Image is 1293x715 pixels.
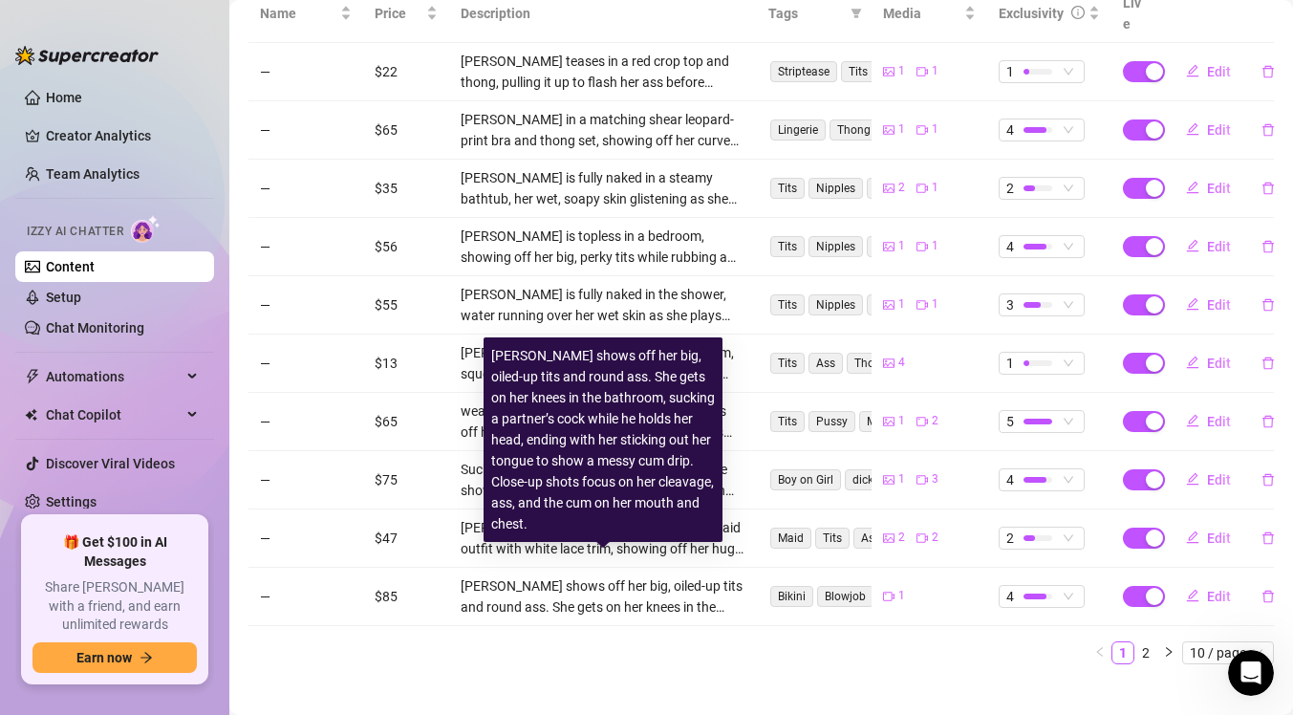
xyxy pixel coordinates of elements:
div: Close [335,8,370,42]
span: 1 [898,237,905,255]
a: Settings [46,494,97,509]
span: edit [1186,472,1199,486]
div: wearing a sheer leopard-print bra that shows off her big tits and hard nipples. She spreads her l... [461,401,745,443]
h1: Help [167,9,219,41]
span: Masturbation [859,411,944,432]
span: 4 [1006,119,1014,141]
span: Tags [768,3,843,24]
span: Help [222,587,256,600]
li: 1 [1111,641,1134,664]
button: right [1157,641,1180,664]
span: delete [1261,473,1275,487]
iframe: Intercom live chat [1228,650,1274,696]
span: picture [883,66,894,77]
td: $85 [363,568,449,626]
li: Previous Page [1088,641,1111,664]
span: 1 [932,295,938,314]
span: thunderbolt [25,369,40,384]
a: 1 [1112,642,1133,663]
span: 2 [898,529,905,547]
span: Tits [770,294,805,315]
p: Learn about our AI Chatter - Izzy [19,289,340,309]
span: delete [1261,240,1275,253]
button: delete [1246,290,1290,320]
span: 1 [932,237,938,255]
span: Chat Copilot [46,400,182,430]
span: edit [1186,181,1199,194]
span: arrow-right [140,651,153,664]
td: — [248,451,363,509]
td: — [248,218,363,276]
span: 1 [898,470,905,488]
img: logo-BBDzfeDw.svg [15,46,159,65]
span: delete [1261,415,1275,428]
a: 2 [1135,642,1156,663]
td: — [248,43,363,101]
span: Edit [1207,122,1231,138]
div: [PERSON_NAME] in a matching shear leopard-print bra and thong set, showing off her curves in a be... [461,109,745,151]
span: 1 [1006,61,1014,82]
span: Messages [111,587,177,600]
span: 1 [898,120,905,139]
span: Edit [1207,297,1231,313]
span: 2 [932,529,938,547]
span: Pussy [808,411,855,432]
span: Earn now [76,650,132,665]
td: — [248,335,363,393]
span: 1 [932,120,938,139]
a: Chat Monitoring [46,320,144,336]
span: Maid [770,528,811,549]
span: picture [883,183,894,194]
td: $35 [363,160,449,218]
button: Edit [1171,231,1246,262]
span: 2 [898,179,905,197]
button: News [287,539,382,616]
span: picture [883,474,894,486]
li: 2 [1134,641,1157,664]
span: 2 [932,412,938,430]
span: video-camera [916,124,928,136]
span: Bikini [770,586,813,607]
span: Blowjob [817,586,873,607]
button: left [1088,641,1111,664]
span: left [1094,646,1106,658]
td: $65 [363,393,449,451]
span: 1 [898,587,905,605]
span: Thong [847,353,895,374]
button: delete [1246,523,1290,553]
span: Bathtub [867,178,923,199]
span: Boy on Girl [770,469,841,490]
button: Edit [1171,465,1246,495]
span: Tits [815,528,850,549]
div: [PERSON_NAME] teases in a skimpy black maid outfit with white lace trim, showing off her huge tit... [461,517,745,559]
span: 4 [1006,586,1014,607]
button: delete [1246,115,1290,145]
span: Izzy AI Chatter [27,223,123,241]
span: delete [1261,182,1275,195]
li: Next Page [1157,641,1180,664]
a: Discover Viral Videos [46,456,175,471]
input: Search for help [12,50,370,87]
span: picture [883,299,894,311]
button: Earn nowarrow-right [32,642,197,673]
span: 3 [1006,294,1014,315]
div: [PERSON_NAME] shows off her big, oiled-up tits and round ass. She gets on her knees in the bathro... [461,575,745,617]
img: AI Chatter [131,215,161,243]
span: Edit [1207,239,1231,254]
td: $22 [363,43,449,101]
span: video-camera [916,299,928,311]
button: Help [191,539,287,616]
span: Shower [867,294,920,315]
span: video-camera [883,591,894,602]
span: Thong [830,119,878,141]
p: Answers to your common questions [19,506,340,526]
span: delete [1261,65,1275,78]
button: Edit [1171,348,1246,379]
td: — [248,393,363,451]
img: Chat Copilot [25,408,37,422]
a: Setup [46,290,81,305]
td: $75 [363,451,449,509]
span: 10 / page [1190,642,1266,663]
p: Learn about the Supercreator platform and its features [19,387,340,427]
td: — [248,568,363,626]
